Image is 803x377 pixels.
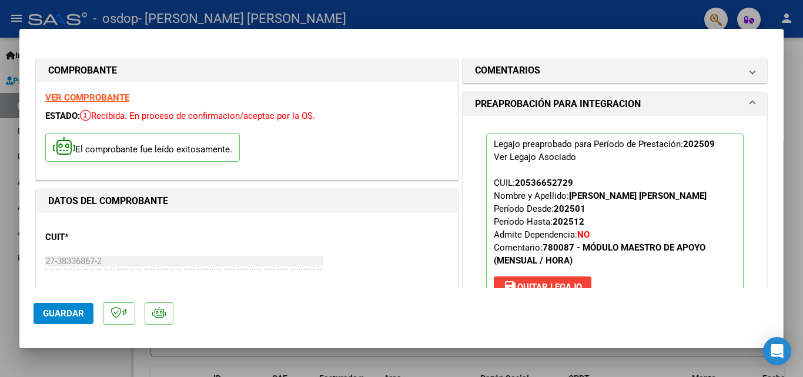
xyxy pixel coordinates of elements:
strong: 202512 [553,216,584,227]
p: CUIT [45,231,166,244]
mat-expansion-panel-header: PREAPROBACIÓN PARA INTEGRACION [463,92,767,116]
button: Guardar [34,303,93,324]
a: VER COMPROBANTE [45,92,129,103]
p: El comprobante fue leído exitosamente. [45,133,240,162]
div: Open Intercom Messenger [763,337,791,365]
span: Guardar [43,308,84,319]
mat-expansion-panel-header: COMENTARIOS [463,59,767,82]
h1: COMENTARIOS [475,64,540,78]
strong: 202501 [554,203,585,214]
strong: 780087 - MÓDULO MAESTRO DE APOYO (MENSUAL / HORA) [494,242,705,266]
strong: DATOS DEL COMPROBANTE [48,195,168,206]
strong: [PERSON_NAME] [PERSON_NAME] [569,191,707,201]
span: ESTADO: [45,111,80,121]
strong: NO [577,229,590,240]
div: Ver Legajo Asociado [494,151,576,164]
p: Legajo preaprobado para Período de Prestación: [486,134,744,303]
button: Quitar Legajo [494,276,591,298]
div: 20536652729 [515,176,573,189]
strong: 202509 [683,139,715,149]
span: Comentario: [494,242,705,266]
span: Recibida. En proceso de confirmacion/aceptac por la OS. [80,111,315,121]
h1: PREAPROBACIÓN PARA INTEGRACION [475,97,641,111]
mat-icon: save [503,279,517,293]
strong: COMPROBANTE [48,65,117,76]
div: PREAPROBACIÓN PARA INTEGRACION [463,116,767,330]
span: CUIL: Nombre y Apellido: Período Desde: Período Hasta: Admite Dependencia: [494,178,707,266]
span: Quitar Legajo [503,282,582,292]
